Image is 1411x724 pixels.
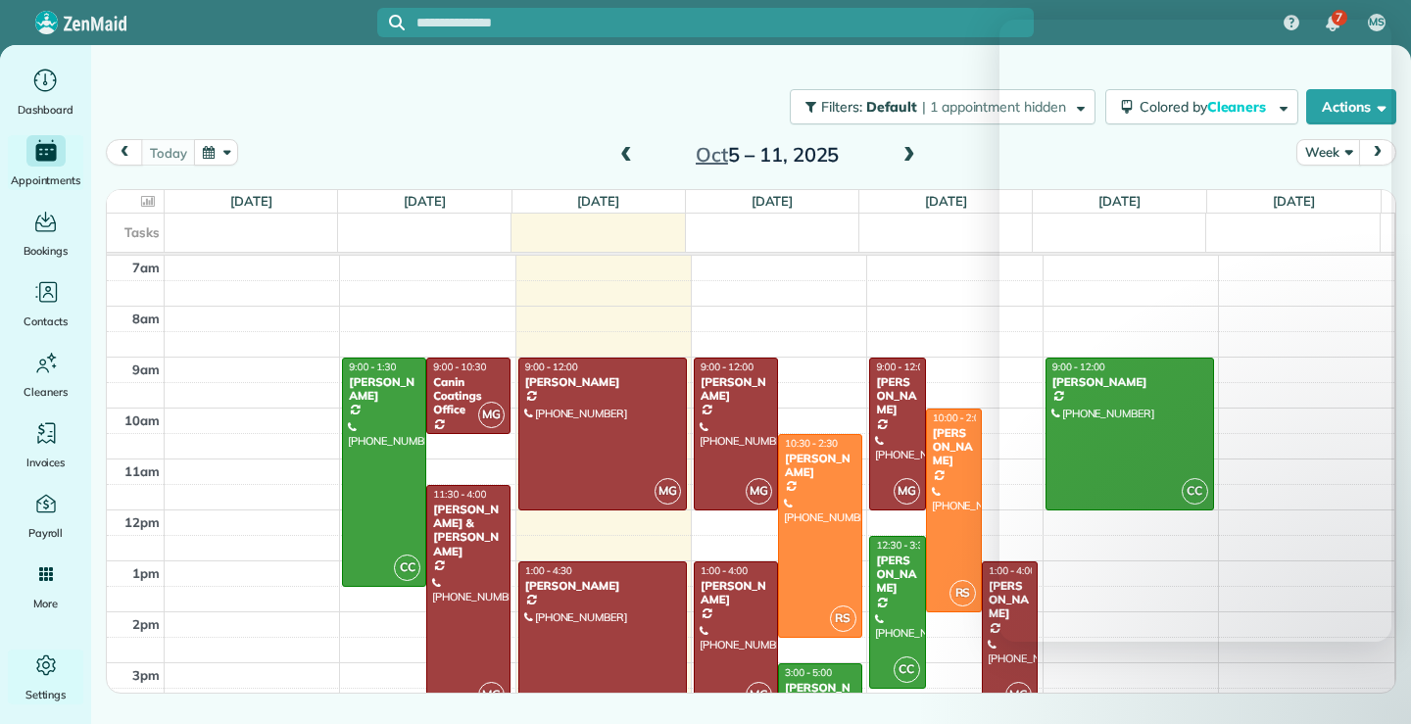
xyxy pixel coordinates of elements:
[124,514,160,530] span: 12pm
[349,361,396,373] span: 9:00 - 1:30
[525,564,572,577] span: 1:00 - 4:30
[377,15,405,30] button: Focus search
[8,417,83,472] a: Invoices
[785,666,832,679] span: 3:00 - 5:00
[141,139,195,166] button: today
[999,20,1391,642] iframe: Intercom live chat
[230,193,272,209] a: [DATE]
[988,579,1032,621] div: [PERSON_NAME]
[132,311,160,326] span: 8am
[876,539,929,552] span: 12:30 - 3:30
[933,411,986,424] span: 10:00 - 2:00
[876,361,929,373] span: 9:00 - 12:00
[8,135,83,190] a: Appointments
[132,362,160,377] span: 9am
[989,564,1036,577] span: 1:00 - 4:00
[1312,2,1353,45] div: 7 unread notifications
[577,193,619,209] a: [DATE]
[8,65,83,120] a: Dashboard
[24,312,68,331] span: Contacts
[389,15,405,30] svg: Focus search
[701,361,754,373] span: 9:00 - 12:00
[478,402,505,428] span: MG
[432,375,505,417] div: Canin Coatings Office
[1369,15,1385,30] span: MS
[746,478,772,505] span: MG
[33,594,58,613] span: More
[790,89,1095,124] button: Filters: Default | 1 appointment hidden
[922,98,1066,116] span: | 1 appointment hidden
[433,361,486,373] span: 9:00 - 10:30
[701,564,748,577] span: 1:00 - 4:00
[1005,682,1032,708] span: MG
[8,206,83,261] a: Bookings
[875,554,919,596] div: [PERSON_NAME]
[655,478,681,505] span: MG
[478,682,505,708] span: MG
[124,463,160,479] span: 11am
[932,426,976,468] div: [PERSON_NAME]
[24,241,69,261] span: Bookings
[645,144,890,166] h2: 5 – 11, 2025
[700,579,772,607] div: [PERSON_NAME]
[24,382,68,402] span: Cleaners
[821,98,862,116] span: Filters:
[1344,657,1391,704] iframe: Intercom live chat
[830,605,856,632] span: RS
[432,503,505,559] div: [PERSON_NAME] & [PERSON_NAME]
[26,453,66,472] span: Invoices
[949,580,976,606] span: RS
[1336,10,1342,25] span: 7
[700,375,772,404] div: [PERSON_NAME]
[866,98,918,116] span: Default
[8,650,83,704] a: Settings
[524,579,681,593] div: [PERSON_NAME]
[433,488,486,501] span: 11:30 - 4:00
[8,488,83,543] a: Payroll
[124,412,160,428] span: 10am
[404,193,446,209] a: [DATE]
[696,142,728,167] span: Oct
[894,656,920,683] span: CC
[394,555,420,581] span: CC
[894,478,920,505] span: MG
[132,616,160,632] span: 2pm
[25,685,67,704] span: Settings
[925,193,967,209] a: [DATE]
[132,667,160,683] span: 3pm
[348,375,420,404] div: [PERSON_NAME]
[875,375,919,417] div: [PERSON_NAME]
[106,139,143,166] button: prev
[525,361,578,373] span: 9:00 - 12:00
[524,375,681,389] div: [PERSON_NAME]
[124,224,160,240] span: Tasks
[8,276,83,331] a: Contacts
[132,260,160,275] span: 7am
[785,437,838,450] span: 10:30 - 2:30
[752,193,794,209] a: [DATE]
[780,89,1095,124] a: Filters: Default | 1 appointment hidden
[28,523,64,543] span: Payroll
[18,100,73,120] span: Dashboard
[132,565,160,581] span: 1pm
[784,452,856,480] div: [PERSON_NAME]
[11,170,81,190] span: Appointments
[784,681,856,709] div: [PERSON_NAME]
[8,347,83,402] a: Cleaners
[746,682,772,708] span: MG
